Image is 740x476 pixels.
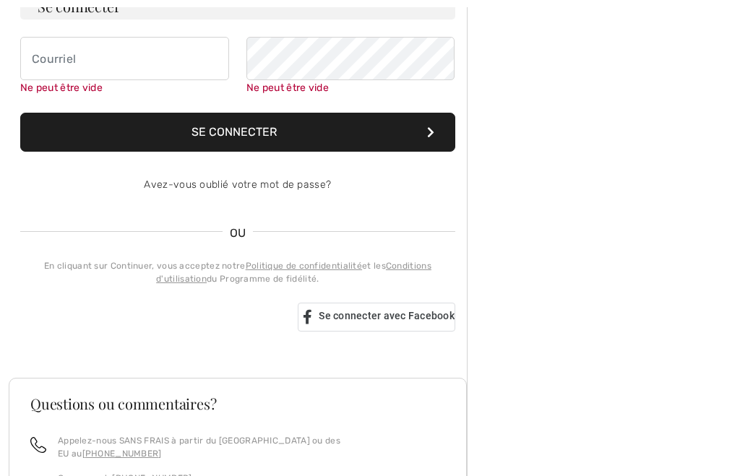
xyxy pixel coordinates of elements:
a: Politique de confidentialité [246,261,362,271]
button: Se connecter [20,113,455,152]
span: Se connecter avec Facebook [319,310,455,321]
div: Ne peut être vide [20,80,229,95]
div: En cliquant sur Continuer, vous acceptez notre et les du Programme de fidélité. [20,259,455,285]
div: Ne peut être vide [246,80,455,95]
span: OU [223,225,254,242]
input: Courriel [20,37,229,80]
p: Appelez-nous SANS FRAIS à partir du [GEOGRAPHIC_DATA] ou des EU au [58,434,445,460]
h3: Questions ou commentaires? [30,397,445,411]
a: Se connecter avec Facebook [298,303,455,332]
iframe: Bouton "Se connecter avec Google" [13,301,293,333]
img: call [30,437,46,453]
a: [PHONE_NUMBER] [82,449,162,459]
a: Avez-vous oublié votre mot de passe? [144,178,331,191]
div: Se connecter avec Google. S'ouvre dans un nouvel onglet. [20,301,286,333]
